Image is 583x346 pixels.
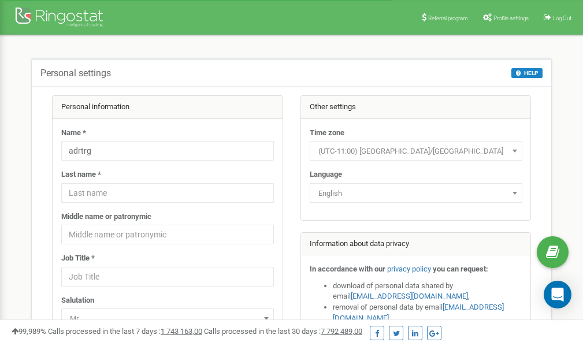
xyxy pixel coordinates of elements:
label: Language [310,169,342,180]
span: Calls processed in the last 30 days : [204,327,362,336]
strong: you can request: [433,265,488,273]
div: Information about data privacy [301,233,531,256]
li: download of personal data shared by email , [333,281,522,302]
strong: In accordance with our [310,265,385,273]
u: 7 792 489,00 [321,327,362,336]
span: (UTC-11:00) Pacific/Midway [310,141,522,161]
li: removal of personal data by email , [333,302,522,323]
h5: Personal settings [40,68,111,79]
label: Last name * [61,169,101,180]
input: Middle name or patronymic [61,225,274,244]
span: Mr. [61,308,274,328]
label: Name * [61,128,86,139]
u: 1 743 163,00 [161,327,202,336]
input: Name [61,141,274,161]
span: Mr. [65,311,270,327]
a: privacy policy [387,265,431,273]
a: [EMAIL_ADDRESS][DOMAIN_NAME] [351,292,468,300]
input: Job Title [61,267,274,287]
label: Time zone [310,128,344,139]
span: English [314,185,518,202]
input: Last name [61,183,274,203]
div: Personal information [53,96,283,119]
label: Job Title * [61,253,95,264]
span: Referral program [428,15,468,21]
label: Salutation [61,295,94,306]
span: (UTC-11:00) Pacific/Midway [314,143,518,159]
button: HELP [511,68,543,78]
label: Middle name or patronymic [61,211,151,222]
span: Calls processed in the last 7 days : [48,327,202,336]
span: Profile settings [493,15,529,21]
span: 99,989% [12,327,46,336]
div: Open Intercom Messenger [544,281,571,308]
span: Log Out [553,15,571,21]
span: English [310,183,522,203]
div: Other settings [301,96,531,119]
